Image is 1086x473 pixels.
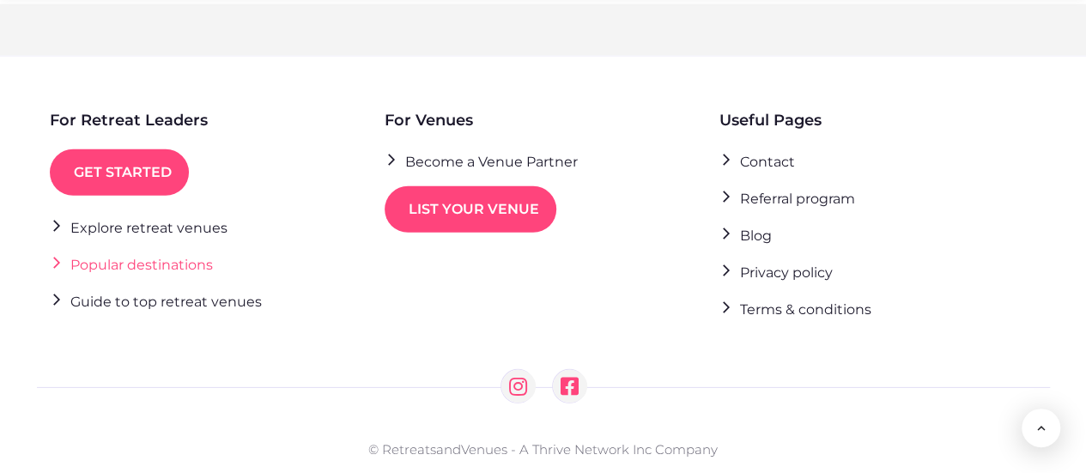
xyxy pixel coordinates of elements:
[46,432,1041,459] p: © RetreatsandVenues - A Thrive Network Inc Company
[50,289,262,312] a: Guide to top retreat venues
[719,149,795,173] a: Contact
[719,108,822,132] h5: Useful Pages
[719,223,772,246] a: Blog
[719,297,871,320] a: Terms & conditions
[50,215,228,239] a: Explore retreat venues
[385,149,578,173] a: Become a Venue Partner
[385,108,473,132] h5: For Venues
[719,260,833,283] a: Privacy policy
[50,108,208,132] h5: For Retreat Leaders
[50,149,189,196] a: Get started
[50,252,213,276] a: Popular destinations
[719,186,855,209] a: Referral program
[385,186,556,233] a: List your venue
